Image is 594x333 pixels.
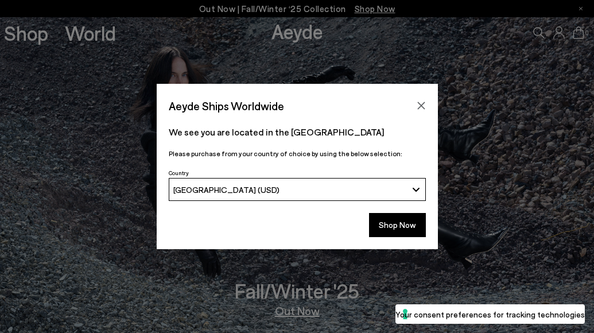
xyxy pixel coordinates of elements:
label: Your consent preferences for tracking technologies [395,308,585,320]
span: Aeyde Ships Worldwide [169,96,284,116]
span: [GEOGRAPHIC_DATA] (USD) [173,185,279,195]
button: Close [413,97,430,114]
span: Country [169,169,189,176]
button: Shop Now [369,213,426,237]
p: We see you are located in the [GEOGRAPHIC_DATA] [169,125,426,139]
button: Your consent preferences for tracking technologies [395,304,585,324]
p: Please purchase from your country of choice by using the below selection: [169,148,426,159]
